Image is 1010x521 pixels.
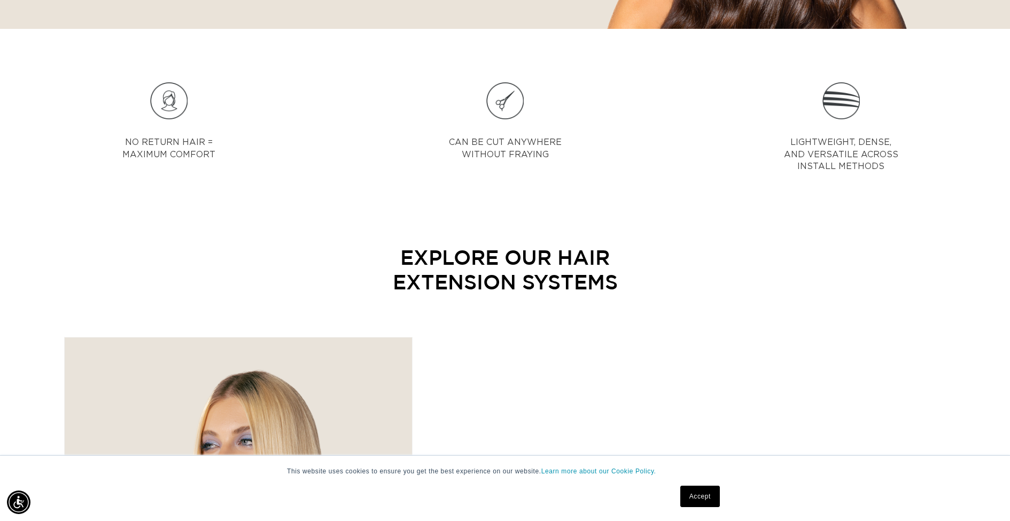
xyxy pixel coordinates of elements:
[150,82,188,120] img: Icon_7.png
[541,468,656,475] a: Learn more about our Cookie Policy.
[7,491,30,514] div: Accessibility Menu
[297,245,713,294] p: EXPLORE OUR HAIR EXTENSION SYSTEMS
[486,82,524,120] img: Icon_8.png
[447,448,767,485] p: Q WEFT
[822,82,860,120] img: Icon_9.png
[122,136,215,160] p: NO RETURN HAIR = MAXIMUM COMFORT
[774,136,908,172] p: LIGHTWEIGHT, DENSE, AND VERSATILE ACROSS INSTALL METHODS
[287,466,723,476] p: This website uses cookies to ensure you get the best experience on our website.
[449,136,562,160] p: CAN BE CUT ANYWHERE WITHOUT FRAYING
[680,486,720,507] a: Accept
